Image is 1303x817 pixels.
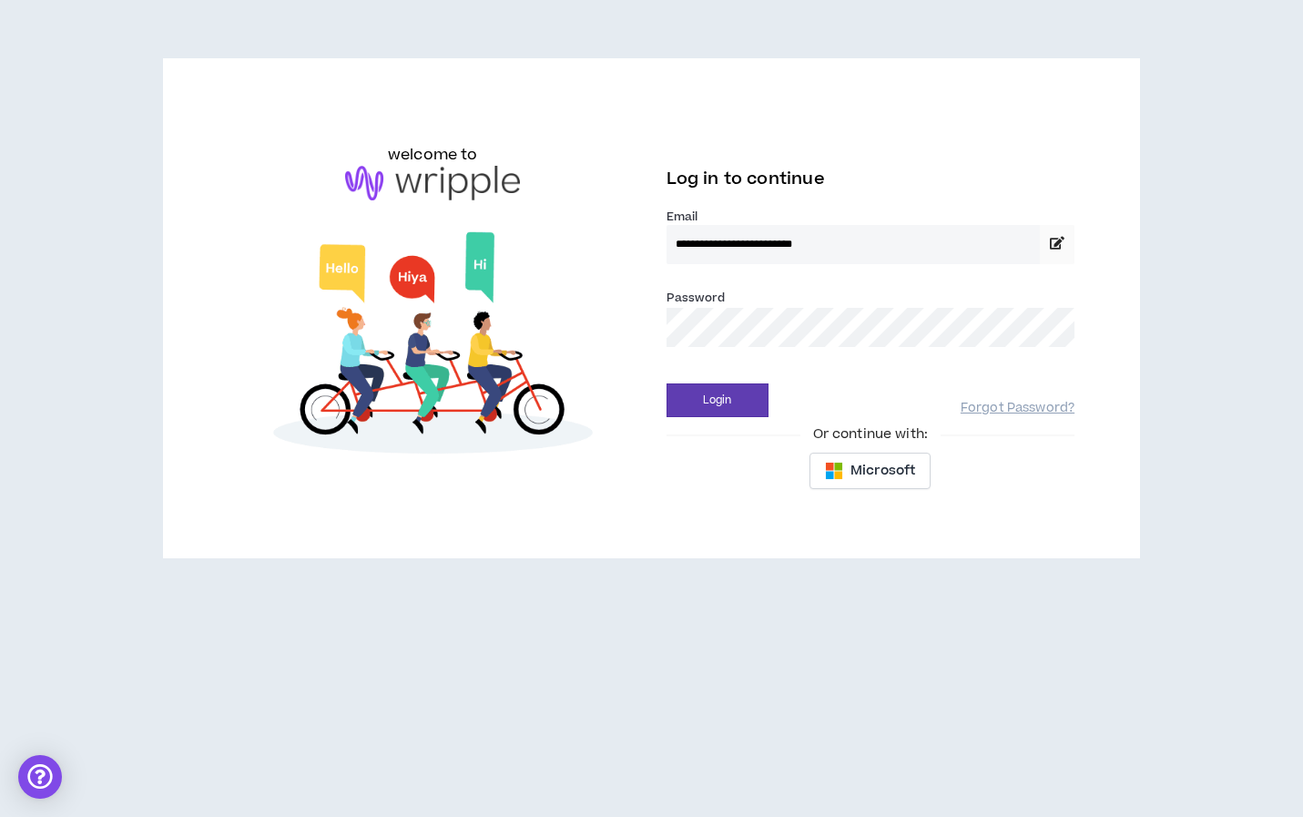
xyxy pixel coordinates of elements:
img: logo-brand.png [345,166,520,200]
a: Forgot Password? [961,400,1074,417]
label: Password [667,290,726,306]
span: Or continue with: [800,424,941,444]
label: Email [667,209,1075,225]
div: Open Intercom Messenger [18,755,62,799]
span: Log in to continue [667,168,825,190]
button: Login [667,383,769,417]
img: Welcome to Wripple [229,219,637,473]
span: Microsoft [850,461,915,481]
button: Microsoft [809,453,931,489]
h6: welcome to [388,144,478,166]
